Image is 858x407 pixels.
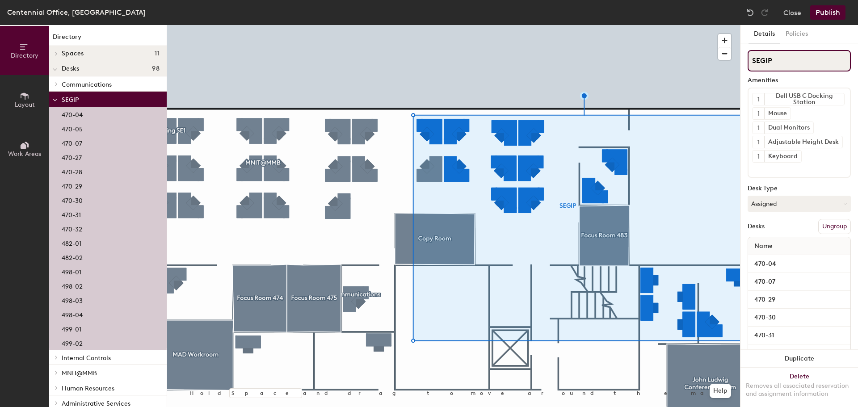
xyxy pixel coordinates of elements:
p: 498-04 [62,309,83,319]
p: 498-01 [62,266,81,276]
button: DeleteRemoves all associated reservation and assignment information [740,368,858,407]
span: Desks [62,65,79,72]
button: 1 [753,151,764,162]
button: 1 [753,136,764,148]
p: 470-28 [62,166,82,176]
span: 1 [757,95,760,104]
button: 1 [753,93,764,105]
div: Desk Type [748,185,851,192]
span: Communications [62,81,112,88]
span: 1 [757,109,760,118]
img: Redo [760,8,769,17]
button: Assigned [748,196,851,212]
p: 499-01 [62,323,81,333]
button: Details [749,25,780,43]
div: Dell USB C Docking Station [764,93,844,105]
span: 98 [152,65,160,72]
button: Ungroup [818,219,851,234]
button: Help [710,384,731,398]
span: 1 [757,138,760,147]
span: 1 [757,152,760,161]
img: Undo [746,8,755,17]
p: 470-29 [62,180,82,190]
input: Unnamed desk [750,258,849,270]
p: 498-02 [62,280,83,290]
p: 499-02 [62,337,83,348]
p: 482-02 [62,252,83,262]
div: Desks [748,223,765,230]
button: 1 [753,122,764,134]
button: Duplicate [740,350,858,368]
span: Spaces [62,50,84,57]
span: Directory [11,52,38,59]
input: Unnamed desk [750,329,849,342]
div: Removes all associated reservation and assignment information [746,382,853,398]
button: 1 [753,108,764,119]
input: Unnamed desk [750,347,849,360]
span: Work Areas [8,150,41,158]
h1: Directory [49,32,167,46]
div: Centennial Office, [GEOGRAPHIC_DATA] [7,7,146,18]
span: Human Resources [62,385,114,392]
button: Policies [780,25,813,43]
input: Unnamed desk [750,294,849,306]
p: 470-27 [62,151,82,162]
p: 482-01 [62,237,81,248]
p: 470-30 [62,194,83,205]
button: Close [783,5,801,20]
div: Mouse [764,108,791,119]
p: 470-07 [62,137,82,147]
div: Dual Monitors [764,122,813,134]
span: Internal Controls [62,354,111,362]
p: 498-03 [62,294,83,305]
div: Adjustable Height Desk [764,136,842,148]
span: Name [750,238,777,254]
input: Unnamed desk [750,276,849,288]
p: 470-05 [62,123,83,133]
div: Keyboard [764,151,801,162]
span: MNIT@MMB [62,369,97,377]
span: Layout [15,101,35,109]
p: 470-04 [62,109,83,119]
button: Publish [810,5,845,20]
p: 470-31 [62,209,81,219]
span: 11 [155,50,160,57]
p: 470-32 [62,223,82,233]
span: SEGIP [62,96,79,104]
div: Amenities [748,77,851,84]
input: Unnamed desk [750,311,849,324]
span: 1 [757,123,760,133]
